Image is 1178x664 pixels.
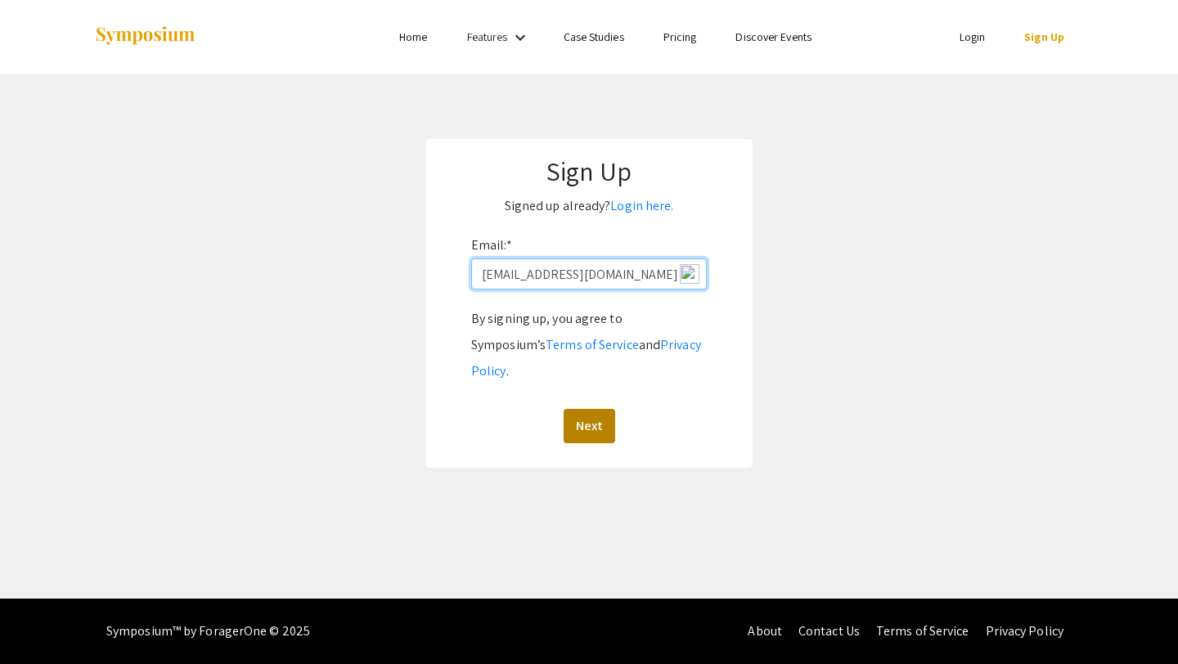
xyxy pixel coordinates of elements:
label: Email: [471,232,512,258]
a: Pricing [663,29,697,44]
h1: Sign Up [442,155,736,186]
a: About [748,622,782,639]
button: Next [564,409,615,443]
a: Login [960,29,986,44]
a: Terms of Service [546,336,639,353]
div: Symposium™ by ForagerOne © 2025 [106,599,310,664]
a: Sign Up [1024,29,1064,44]
img: Symposium by ForagerOne [94,25,196,47]
a: Case Studies [564,29,624,44]
img: npw-badge-icon-locked.svg [680,264,699,284]
p: Signed up already? [442,193,736,219]
mat-icon: Expand Features list [510,28,530,47]
a: Privacy Policy [471,336,701,379]
div: By signing up, you agree to Symposium’s and . [471,306,707,384]
a: Discover Events [735,29,812,44]
a: Contact Us [798,622,860,639]
a: Home [399,29,427,44]
iframe: Chat [12,590,70,652]
a: Terms of Service [876,622,969,639]
a: Login here. [610,197,673,214]
a: Features [467,29,508,44]
a: Privacy Policy [986,622,1063,639]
